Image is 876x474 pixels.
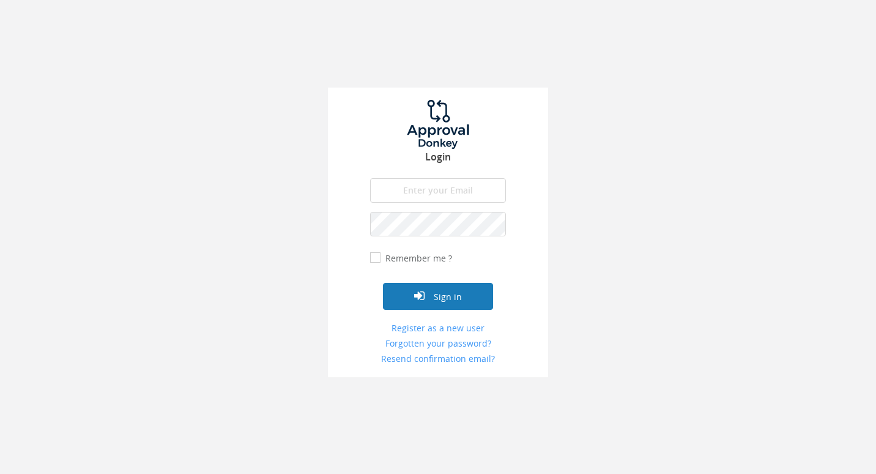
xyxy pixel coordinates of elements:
button: Sign in [383,283,493,310]
h3: Login [328,152,548,163]
a: Register as a new user [370,322,506,334]
label: Remember me ? [382,252,452,265]
input: Enter your Email [370,178,506,203]
img: logo.png [392,100,484,149]
a: Resend confirmation email? [370,353,506,365]
a: Forgotten your password? [370,337,506,350]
